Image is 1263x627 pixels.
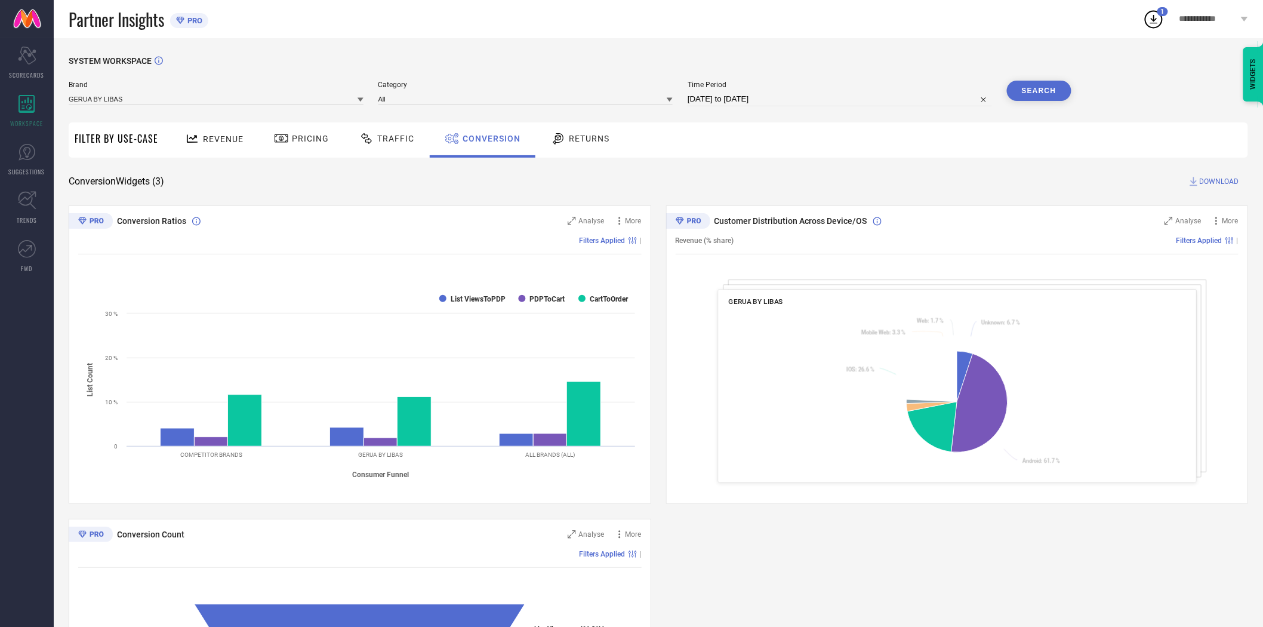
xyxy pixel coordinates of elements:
text: : 3.3 % [861,329,905,336]
span: SCORECARDS [10,70,45,79]
div: Premium [69,213,113,231]
span: Analyse [579,217,605,225]
span: | [1237,236,1239,245]
span: Analyse [579,530,605,539]
span: FWD [21,264,33,273]
svg: Zoom [568,217,576,225]
span: Returns [569,134,609,143]
span: Customer Distribution Across Device/OS [714,216,867,226]
svg: Zoom [1165,217,1173,225]
span: | [640,236,642,245]
span: Analyse [1176,217,1202,225]
div: Open download list [1143,8,1165,30]
span: Traffic [377,134,414,143]
span: Filters Applied [580,550,626,558]
span: 1 [1161,8,1165,16]
button: Search [1007,81,1071,101]
div: Premium [69,527,113,545]
div: Premium [666,213,710,231]
tspan: IOS [846,366,855,373]
text: 0 [114,443,118,450]
span: More [626,530,642,539]
text: : 6.7 % [981,319,1020,326]
text: PDPToCart [530,295,565,303]
tspan: Consumer Funnel [353,471,409,479]
span: Filters Applied [580,236,626,245]
span: Pricing [292,134,329,143]
span: More [1222,217,1239,225]
text: 20 % [105,355,118,361]
span: WORKSPACE [11,119,44,128]
span: Conversion [463,134,520,143]
span: | [640,550,642,558]
tspan: Android [1022,457,1040,464]
text: : 1.7 % [916,318,943,324]
span: Time Period [688,81,992,89]
span: TRENDS [17,216,37,225]
span: Brand [69,81,364,89]
span: PRO [184,16,202,25]
text: : 26.6 % [846,366,874,373]
input: Select time period [688,92,992,106]
text: : 61.7 % [1022,457,1059,464]
span: Conversion Widgets ( 3 ) [69,176,164,188]
span: Filters Applied [1176,236,1222,245]
span: SYSTEM WORKSPACE [69,56,152,66]
span: Revenue (% share) [676,236,734,245]
span: Partner Insights [69,7,164,32]
text: CartToOrder [590,295,629,303]
span: Conversion Count [117,530,184,539]
span: DOWNLOAD [1200,176,1239,188]
text: COMPETITOR BRANDS [180,451,242,458]
span: Conversion Ratios [117,216,186,226]
text: List ViewsToPDP [451,295,506,303]
tspan: Mobile Web [861,329,889,336]
text: 30 % [105,311,118,317]
tspan: Unknown [981,319,1004,326]
tspan: Web [916,318,927,324]
span: More [626,217,642,225]
span: Revenue [203,134,244,144]
span: SUGGESTIONS [9,167,45,176]
span: Category [378,81,673,89]
text: GERUA BY LIBAS [359,451,403,458]
text: 10 % [105,399,118,405]
span: Filter By Use-Case [75,131,158,146]
span: GERUA BY LIBAS [728,297,783,306]
tspan: List Count [87,363,95,397]
svg: Zoom [568,530,576,539]
text: ALL BRANDS (ALL) [526,451,575,458]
